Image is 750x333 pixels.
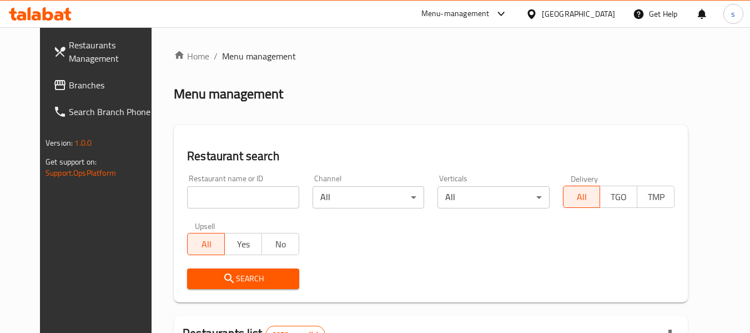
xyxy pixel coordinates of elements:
span: Branches [69,78,157,92]
h2: Menu management [174,85,283,103]
span: Restaurants Management [69,38,157,65]
label: Delivery [571,175,598,182]
span: Search [196,272,290,286]
span: Yes [229,236,258,252]
button: Yes [224,233,262,255]
button: Search [187,269,299,289]
span: Menu management [222,49,296,63]
input: Search for restaurant name or ID.. [187,186,299,208]
div: All [437,186,549,208]
label: Upsell [195,222,215,230]
button: TGO [600,186,637,208]
button: TMP [637,186,675,208]
button: No [261,233,299,255]
span: TMP [642,189,670,205]
span: All [568,189,596,205]
a: Home [174,49,209,63]
a: Search Branch Phone [44,98,165,125]
span: s [731,8,735,20]
span: TGO [605,189,633,205]
a: Support.OpsPlatform [46,166,116,180]
nav: breadcrumb [174,49,688,63]
span: No [266,236,295,252]
button: All [187,233,225,255]
a: Restaurants Management [44,32,165,72]
li: / [214,49,218,63]
span: Search Branch Phone [69,105,157,118]
h2: Restaurant search [187,148,675,165]
span: Version: [46,136,73,150]
div: [GEOGRAPHIC_DATA] [542,8,615,20]
div: Menu-management [421,7,490,21]
div: All [313,186,424,208]
a: Branches [44,72,165,98]
button: All [563,186,601,208]
span: All [192,236,220,252]
span: Get support on: [46,155,97,169]
span: 1.0.0 [74,136,92,150]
